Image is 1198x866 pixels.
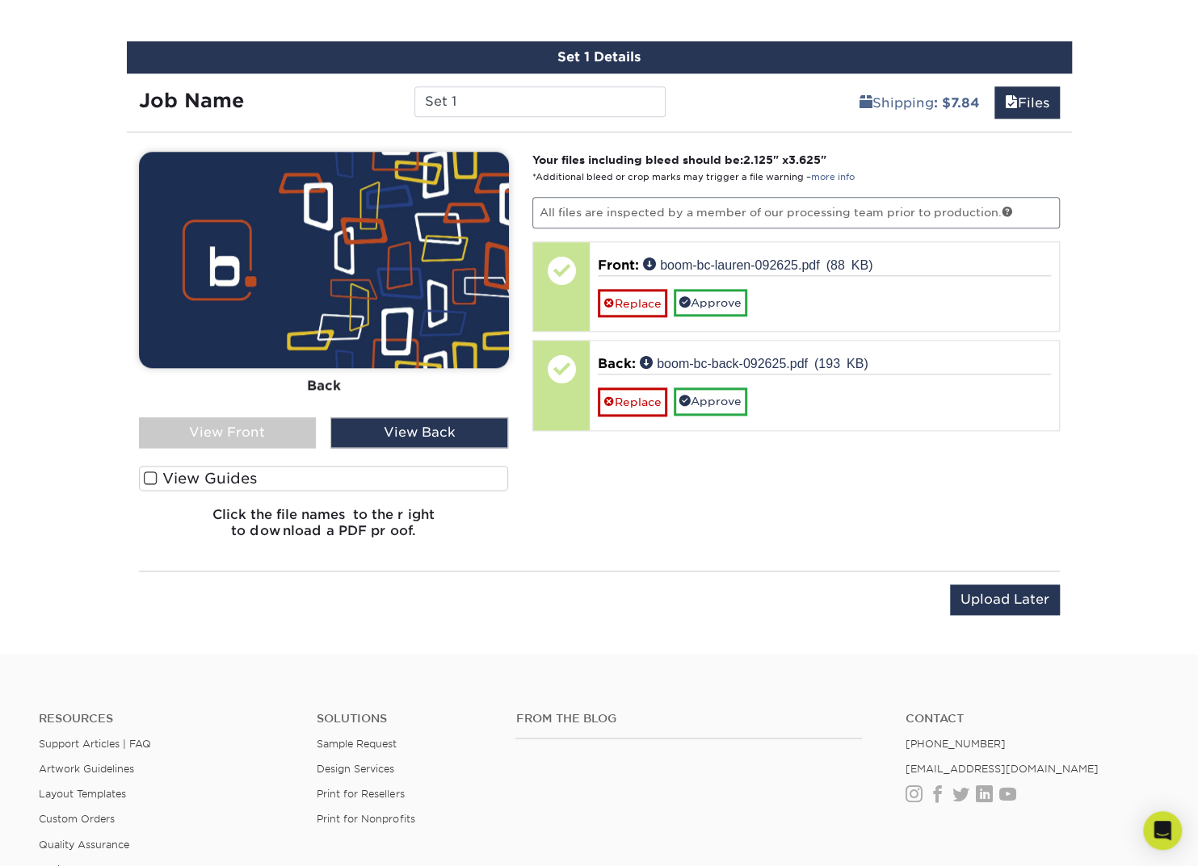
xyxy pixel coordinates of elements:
[640,356,868,369] a: boom-bc-back-092625.pdf (193 KB)
[39,712,292,726] h4: Resources
[674,289,747,316] a: Approve
[598,289,667,317] a: Replace
[139,417,317,448] div: View Front
[532,172,855,182] small: *Additional bleed or crop marks may trigger a file warning –
[532,153,826,166] strong: Your files including bleed should be: " x "
[39,763,134,775] a: Artwork Guidelines
[317,738,397,750] a: Sample Request
[849,86,990,119] a: Shipping: $7.84
[643,257,872,270] a: boom-bc-lauren-092625.pdf (88 KB)
[139,89,244,112] strong: Job Name
[39,838,129,850] a: Quality Assurance
[788,153,821,166] span: 3.625
[598,257,639,273] span: Front:
[994,86,1060,119] a: Files
[317,712,491,726] h4: Solutions
[1005,95,1018,111] span: files
[950,584,1060,615] input: Upload Later
[39,813,115,825] a: Custom Orders
[139,466,509,491] label: View Guides
[515,712,861,726] h4: From the Blog
[906,738,1006,750] a: [PHONE_NUMBER]
[598,387,667,416] a: Replace
[139,507,509,550] h6: Click the file names to the right to download a PDF proof.
[598,356,636,371] span: Back:
[906,712,1159,726] a: Contact
[860,95,872,111] span: shipping
[330,417,508,448] div: View Back
[127,41,1072,73] div: Set 1 Details
[811,172,855,182] a: more info
[532,197,1060,228] p: All files are inspected by a member of our processing team prior to production.
[743,153,773,166] span: 2.125
[139,367,509,403] div: Back
[674,387,747,415] a: Approve
[934,95,980,111] b: : $7.84
[317,763,394,775] a: Design Services
[39,738,151,750] a: Support Articles | FAQ
[414,86,666,117] input: Enter a job name
[317,788,404,800] a: Print for Resellers
[39,788,126,800] a: Layout Templates
[1143,811,1182,850] div: Open Intercom Messenger
[906,763,1099,775] a: [EMAIL_ADDRESS][DOMAIN_NAME]
[317,813,414,825] a: Print for Nonprofits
